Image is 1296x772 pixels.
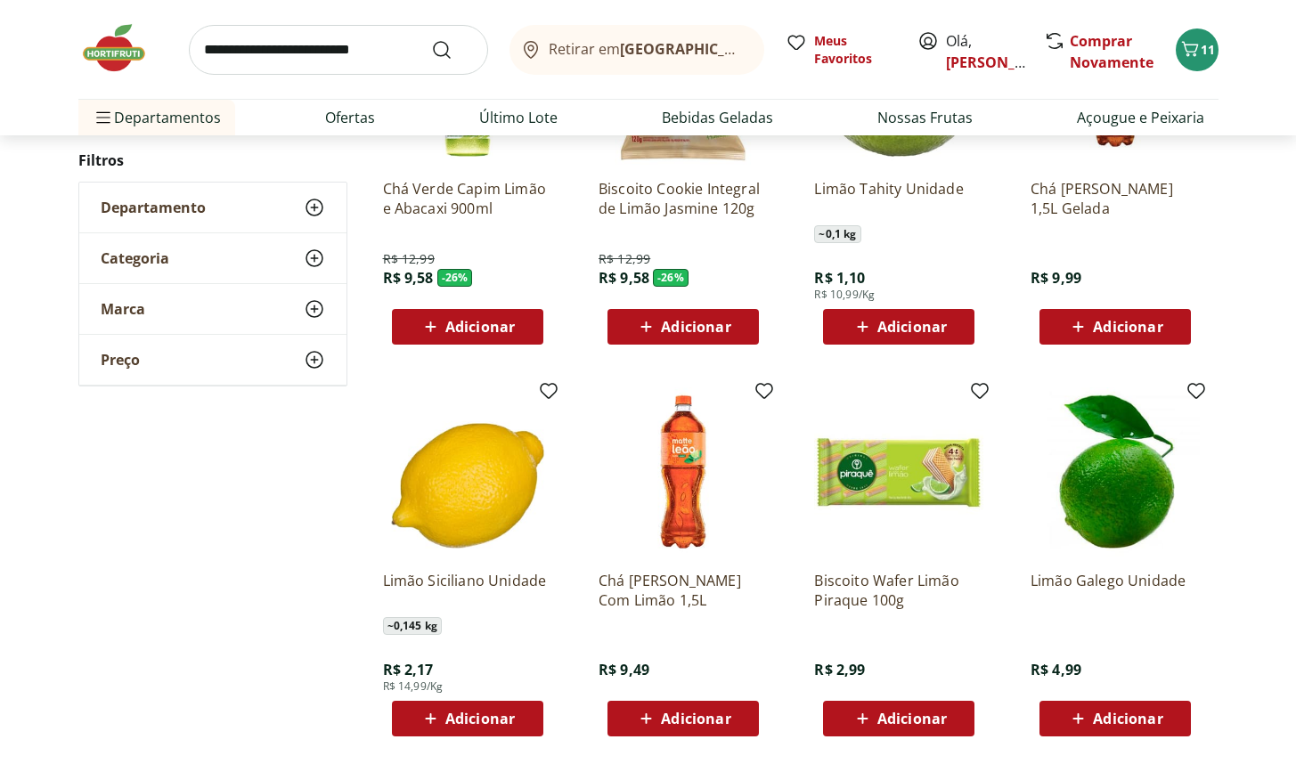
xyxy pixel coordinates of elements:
span: Marca [101,300,145,318]
button: Adicionar [823,701,974,736]
span: R$ 1,10 [814,268,865,288]
b: [GEOGRAPHIC_DATA]/[GEOGRAPHIC_DATA] [620,39,920,59]
button: Adicionar [607,701,759,736]
button: Adicionar [607,309,759,345]
a: Bebidas Geladas [662,107,773,128]
a: Biscoito Cookie Integral de Limão Jasmine 120g [599,179,768,218]
span: Adicionar [445,320,515,334]
a: Ofertas [325,107,375,128]
img: Chá Matte Leão Com Limão 1,5L [599,387,768,557]
button: Adicionar [392,309,543,345]
span: ~ 0,1 kg [814,225,860,243]
button: Departamento [79,183,346,232]
img: Biscoito Wafer Limão Piraque 100g [814,387,983,557]
span: R$ 2,17 [383,660,434,679]
button: Adicionar [823,309,974,345]
span: Adicionar [445,711,515,726]
span: R$ 9,99 [1031,268,1081,288]
button: Adicionar [392,701,543,736]
span: Adicionar [877,711,947,726]
a: Limão Galego Unidade [1031,571,1200,610]
span: R$ 12,99 [599,250,650,268]
button: Adicionar [1039,701,1191,736]
span: Adicionar [1093,320,1162,334]
span: Adicionar [661,320,730,334]
a: Açougue e Peixaria [1077,107,1204,128]
h2: Filtros [78,142,347,178]
a: Último Lote [479,107,558,128]
span: Retirar em [549,41,746,57]
button: Categoria [79,233,346,283]
span: Adicionar [1093,711,1162,726]
button: Preço [79,335,346,385]
span: R$ 10,99/Kg [814,288,875,302]
span: R$ 9,58 [599,268,649,288]
img: Limão Siciliano Unidade [383,387,552,557]
a: Chá [PERSON_NAME] Com Limão 1,5L [599,571,768,610]
a: Nossas Frutas [877,107,973,128]
button: Adicionar [1039,309,1191,345]
a: Comprar Novamente [1070,31,1153,72]
span: R$ 2,99 [814,660,865,679]
span: R$ 4,99 [1031,660,1081,679]
a: Limão Tahity Unidade [814,179,983,218]
span: Departamento [101,199,206,216]
a: Chá Verde Capim Limão e Abacaxi 900ml [383,179,552,218]
button: Submit Search [431,39,474,61]
span: 11 [1201,41,1215,58]
span: Olá, [946,30,1025,73]
span: R$ 9,58 [383,268,434,288]
input: search [189,25,488,75]
a: Chá [PERSON_NAME] 1,5L Gelada [1031,179,1200,218]
img: Limão Galego Unidade [1031,387,1200,557]
button: Menu [93,96,114,139]
span: - 26 % [653,269,689,287]
button: Marca [79,284,346,334]
span: R$ 14,99/Kg [383,679,444,694]
span: R$ 12,99 [383,250,435,268]
span: ~ 0,145 kg [383,617,442,635]
span: R$ 9,49 [599,660,649,679]
span: Preço [101,351,140,369]
span: Categoria [101,249,169,267]
span: Meus Favoritos [814,32,896,68]
span: Departamentos [93,96,221,139]
a: Limão Siciliano Unidade [383,571,552,610]
a: Meus Favoritos [786,32,896,68]
img: Hortifruti [78,21,167,75]
a: Biscoito Wafer Limão Piraque 100g [814,571,983,610]
span: Adicionar [877,320,947,334]
button: Retirar em[GEOGRAPHIC_DATA]/[GEOGRAPHIC_DATA] [509,25,764,75]
button: Carrinho [1176,28,1219,71]
span: Adicionar [661,711,730,726]
a: [PERSON_NAME] [946,53,1062,72]
span: - 26 % [437,269,473,287]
